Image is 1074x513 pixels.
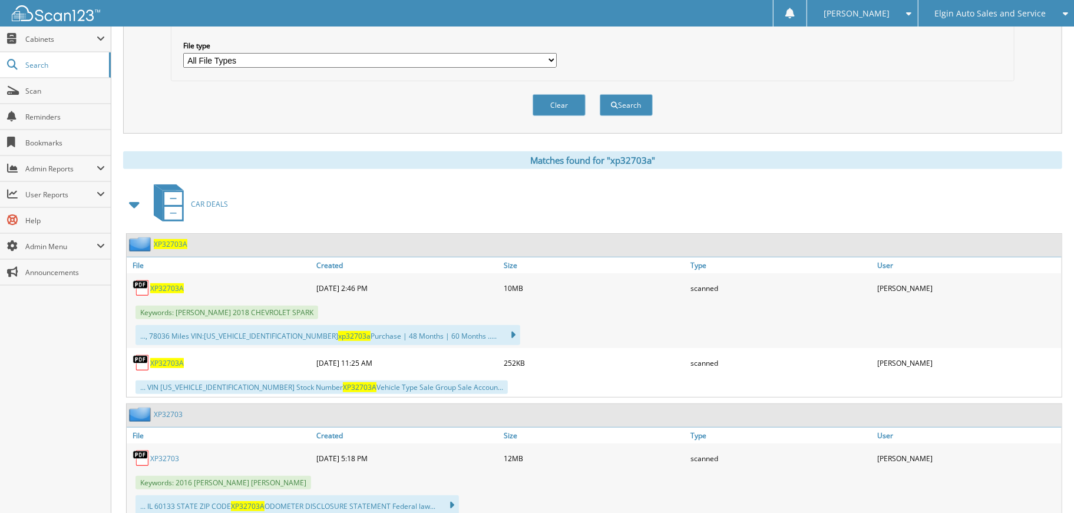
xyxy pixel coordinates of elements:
button: Search [600,94,653,116]
a: File [127,428,313,444]
a: XP32703A [150,358,184,368]
div: 10MB [501,276,688,300]
span: [PERSON_NAME] [824,10,890,17]
button: Clear [533,94,586,116]
div: 12MB [501,446,688,470]
span: Keywords: [PERSON_NAME] 2018 CHEVROLET SPARK [136,306,318,319]
a: Size [501,428,688,444]
span: Elgin Auto Sales and Service [935,10,1046,17]
a: File [127,257,313,273]
span: Scan [25,86,105,96]
img: PDF.png [133,279,150,297]
img: PDF.png [133,354,150,372]
a: Size [501,257,688,273]
span: xp32703a [338,331,371,341]
span: Admin Reports [25,164,97,174]
span: Reminders [25,112,105,122]
a: User [875,257,1062,273]
div: scanned [688,276,874,300]
div: ... VIN [US_VEHICLE_IDENTIFICATION_NUMBER] Stock Number Vehicle Type Sale Group Sale Accoun... [136,380,508,394]
div: [PERSON_NAME] [875,446,1062,470]
label: File type [183,41,557,51]
span: Help [25,216,105,226]
a: CAR DEALS [147,181,228,227]
a: Created [313,257,500,273]
a: Type [688,257,874,273]
span: Keywords: 2016 [PERSON_NAME] [PERSON_NAME] [136,476,311,489]
span: XP32703A [231,501,265,511]
div: [DATE] 2:46 PM [313,276,500,300]
div: Matches found for "xp32703a" [123,151,1062,169]
div: scanned [688,446,874,470]
a: Created [313,428,500,444]
span: User Reports [25,190,97,200]
span: CAR DEALS [191,199,228,209]
iframe: Chat Widget [1015,456,1074,513]
a: XP32703A [150,283,184,293]
img: PDF.png [133,449,150,467]
span: Bookmarks [25,138,105,148]
span: Announcements [25,267,105,277]
span: XP32703A [343,382,376,392]
div: scanned [688,351,874,375]
a: XP32703 [150,454,179,464]
div: [DATE] 5:18 PM [313,446,500,470]
a: Type [688,428,874,444]
div: [DATE] 11:25 AM [313,351,500,375]
a: XP32703 [154,409,183,419]
div: 252KB [501,351,688,375]
span: Cabinets [25,34,97,44]
a: User [875,428,1062,444]
img: scan123-logo-white.svg [12,5,100,21]
img: folder2.png [129,237,154,251]
a: XP32703A [154,239,187,249]
img: folder2.png [129,407,154,422]
div: [PERSON_NAME] [875,351,1062,375]
span: Search [25,60,103,70]
span: Admin Menu [25,241,97,251]
div: ..., 78036 Miles VIN:[US_VEHICLE_IDENTIFICATION_NUMBER] Purchase | 48 Months | 60 Months ..... [136,325,520,345]
div: [PERSON_NAME] [875,276,1062,300]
